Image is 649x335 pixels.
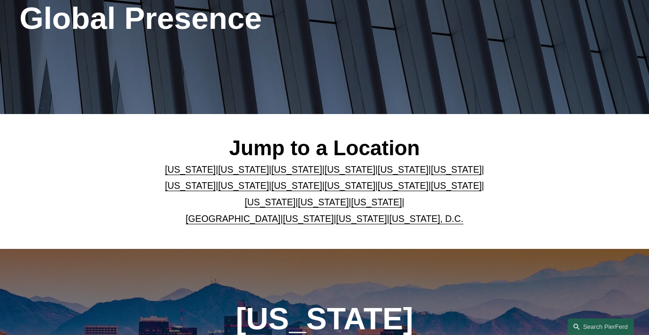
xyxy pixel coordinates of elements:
[218,165,269,175] a: [US_STATE]
[147,135,502,160] h2: Jump to a Location
[271,181,322,191] a: [US_STATE]
[283,214,334,224] a: [US_STATE]
[351,197,402,207] a: [US_STATE]
[325,165,376,175] a: [US_STATE]
[431,181,482,191] a: [US_STATE]
[336,214,387,224] a: [US_STATE]
[568,318,634,335] a: Search this site
[378,181,429,191] a: [US_STATE]
[325,181,376,191] a: [US_STATE]
[165,181,216,191] a: [US_STATE]
[389,214,463,224] a: [US_STATE], D.C.
[245,197,296,207] a: [US_STATE]
[431,165,482,175] a: [US_STATE]
[378,165,429,175] a: [US_STATE]
[218,181,269,191] a: [US_STATE]
[271,165,322,175] a: [US_STATE]
[165,165,216,175] a: [US_STATE]
[298,197,349,207] a: [US_STATE]
[19,1,426,36] h1: Global Presence
[147,162,502,228] p: | | | | | | | | | | | | | | | | | |
[186,214,281,224] a: [GEOGRAPHIC_DATA]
